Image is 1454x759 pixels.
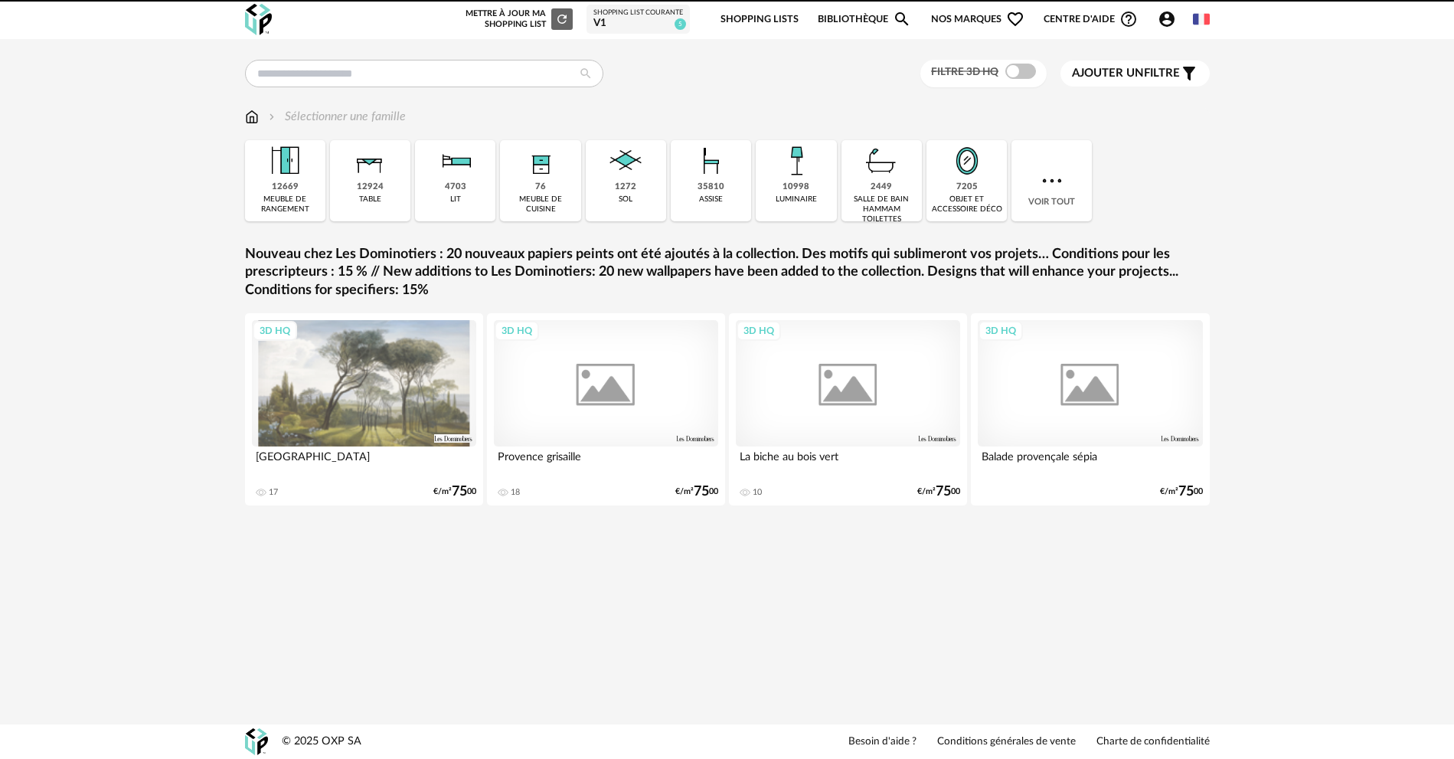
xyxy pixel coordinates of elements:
a: Charte de confidentialité [1096,735,1210,749]
img: fr [1193,11,1210,28]
div: meuble de rangement [250,195,321,214]
div: assise [699,195,723,204]
div: Balade provençale sépia [978,447,1203,477]
div: luminaire [776,195,817,204]
img: OXP [245,728,268,755]
span: Account Circle icon [1158,10,1176,28]
div: 76 [535,182,546,193]
a: Shopping List courante V1 5 [593,8,683,31]
span: Heart Outline icon [1006,10,1024,28]
div: 17 [269,487,278,498]
img: Rangement.png [520,140,561,182]
div: V1 [593,17,683,31]
div: lit [450,195,461,204]
div: salle de bain hammam toilettes [846,195,917,224]
div: La biche au bois vert [736,447,961,477]
span: Centre d'aideHelp Circle Outline icon [1044,10,1138,28]
div: 3D HQ [737,321,781,341]
div: Mettre à jour ma Shopping List [462,8,573,30]
div: 4703 [445,182,466,193]
div: €/m² 00 [1160,486,1203,497]
div: 12669 [272,182,299,193]
div: Provence grisaille [494,447,719,477]
img: more.7b13dc1.svg [1038,167,1066,195]
img: Salle%20de%20bain.png [861,140,902,182]
div: €/m² 00 [917,486,960,497]
div: Shopping List courante [593,8,683,18]
a: Conditions générales de vente [937,735,1076,749]
span: 75 [1178,486,1194,497]
div: © 2025 OXP SA [282,734,361,749]
span: Filter icon [1180,64,1198,83]
a: Besoin d'aide ? [848,735,917,749]
div: 10998 [783,182,809,193]
div: 7205 [956,182,978,193]
a: 3D HQ La biche au bois vert 10 €/m²7500 [729,313,968,505]
div: €/m² 00 [433,486,476,497]
img: svg+xml;base64,PHN2ZyB3aWR0aD0iMTYiIGhlaWdodD0iMTciIHZpZXdCb3g9IjAgMCAxNiAxNyIgZmlsbD0ibm9uZSIgeG... [245,108,259,126]
a: 3D HQ [GEOGRAPHIC_DATA] 17 €/m²7500 [245,313,484,505]
span: 75 [936,486,951,497]
img: Table.png [349,140,390,182]
span: Account Circle icon [1158,10,1183,28]
img: Sol.png [605,140,646,182]
div: [GEOGRAPHIC_DATA] [252,447,477,477]
div: table [359,195,381,204]
span: Refresh icon [555,15,569,23]
div: 2449 [871,182,892,193]
div: €/m² 00 [675,486,718,497]
span: 5 [675,18,686,30]
div: 18 [511,487,520,498]
img: Literie.png [435,140,476,182]
span: 75 [694,486,709,497]
a: 3D HQ Provence grisaille 18 €/m²7500 [487,313,726,505]
button: Ajouter unfiltre Filter icon [1060,61,1210,87]
img: Assise.png [691,140,732,182]
a: Nouveau chez Les Dominotiers : 20 nouveaux papiers peints ont été ajoutés à la collection. Des mo... [245,246,1210,299]
div: sol [619,195,632,204]
span: Filtre 3D HQ [931,67,998,77]
img: Meuble%20de%20rangement.png [264,140,306,182]
span: filtre [1072,66,1180,81]
div: 12924 [357,182,384,193]
img: OXP [245,4,272,35]
span: 75 [452,486,467,497]
img: Luminaire.png [776,140,817,182]
div: 3D HQ [253,321,297,341]
img: Miroir.png [946,140,988,182]
a: Shopping Lists [720,2,799,38]
div: 1272 [615,182,636,193]
div: 3D HQ [979,321,1023,341]
div: Voir tout [1011,140,1092,221]
div: objet et accessoire déco [931,195,1002,214]
a: 3D HQ Balade provençale sépia €/m²7500 [971,313,1210,505]
span: Help Circle Outline icon [1119,10,1138,28]
div: meuble de cuisine [505,195,576,214]
span: Nos marques [931,2,1024,38]
div: 35810 [698,182,724,193]
div: Sélectionner une famille [266,108,406,126]
a: BibliothèqueMagnify icon [818,2,911,38]
span: Magnify icon [893,10,911,28]
span: Ajouter un [1072,67,1144,79]
div: 10 [753,487,762,498]
img: svg+xml;base64,PHN2ZyB3aWR0aD0iMTYiIGhlaWdodD0iMTYiIHZpZXdCb3g9IjAgMCAxNiAxNiIgZmlsbD0ibm9uZSIgeG... [266,108,278,126]
div: 3D HQ [495,321,539,341]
